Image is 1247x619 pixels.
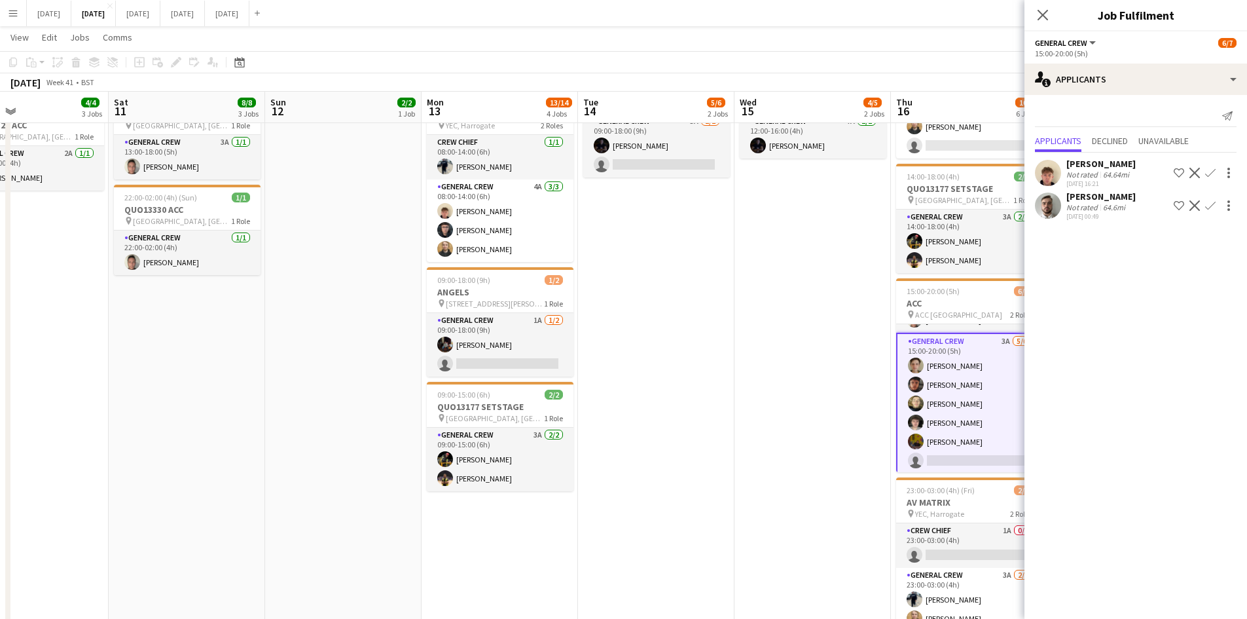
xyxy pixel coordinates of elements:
[70,31,90,43] span: Jobs
[65,29,95,46] a: Jobs
[1100,170,1132,179] div: 64.64mi
[37,29,62,46] a: Edit
[42,31,57,43] span: Edit
[71,1,116,26] button: [DATE]
[81,77,94,87] div: BST
[1066,191,1136,202] div: [PERSON_NAME]
[1035,136,1081,145] span: Applicants
[1024,64,1247,95] div: Applicants
[10,76,41,89] div: [DATE]
[43,77,76,87] span: Week 41
[1138,136,1189,145] span: Unavailable
[1100,202,1128,212] div: 64.6mi
[27,1,71,26] button: [DATE]
[1035,38,1098,48] button: General Crew
[1035,38,1087,48] span: General Crew
[116,1,160,26] button: [DATE]
[1066,158,1136,170] div: [PERSON_NAME]
[5,29,34,46] a: View
[1066,212,1136,221] div: [DATE] 00:49
[160,1,205,26] button: [DATE]
[98,29,137,46] a: Comms
[1024,7,1247,24] h3: Job Fulfilment
[10,31,29,43] span: View
[1066,170,1100,179] div: Not rated
[1035,48,1237,58] div: 15:00-20:00 (5h)
[1092,136,1128,145] span: Declined
[103,31,132,43] span: Comms
[1218,38,1237,48] span: 6/7
[1066,179,1136,188] div: [DATE] 16:21
[205,1,249,26] button: [DATE]
[1066,202,1100,212] div: Not rated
